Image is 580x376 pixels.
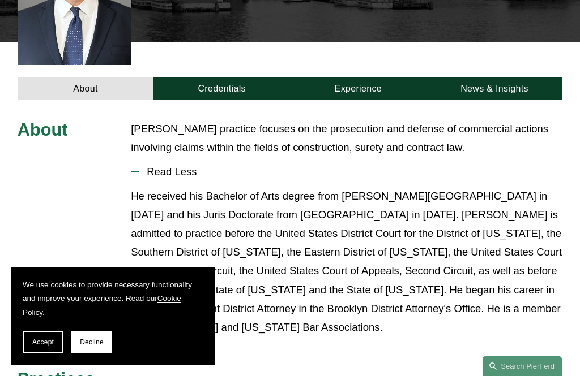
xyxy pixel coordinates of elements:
[131,187,562,337] p: He received his Bachelor of Arts degree from [PERSON_NAME][GEOGRAPHIC_DATA] in [DATE] and his Jur...
[139,166,562,178] span: Read Less
[131,119,562,157] p: [PERSON_NAME] practice focuses on the prosecution and defense of commercial actions involving cla...
[131,157,562,187] button: Read Less
[80,338,104,346] span: Decline
[32,338,54,346] span: Accept
[18,77,154,100] a: About
[11,267,215,365] section: Cookie banner
[427,77,563,100] a: News & Insights
[23,278,204,319] p: We use cookies to provide necessary functionality and improve your experience. Read our .
[23,331,63,353] button: Accept
[153,77,290,100] a: Credentials
[483,356,562,376] a: Search this site
[131,187,562,345] div: Read Less
[290,77,427,100] a: Experience
[18,120,68,140] span: About
[71,331,112,353] button: Decline
[23,294,181,316] a: Cookie Policy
